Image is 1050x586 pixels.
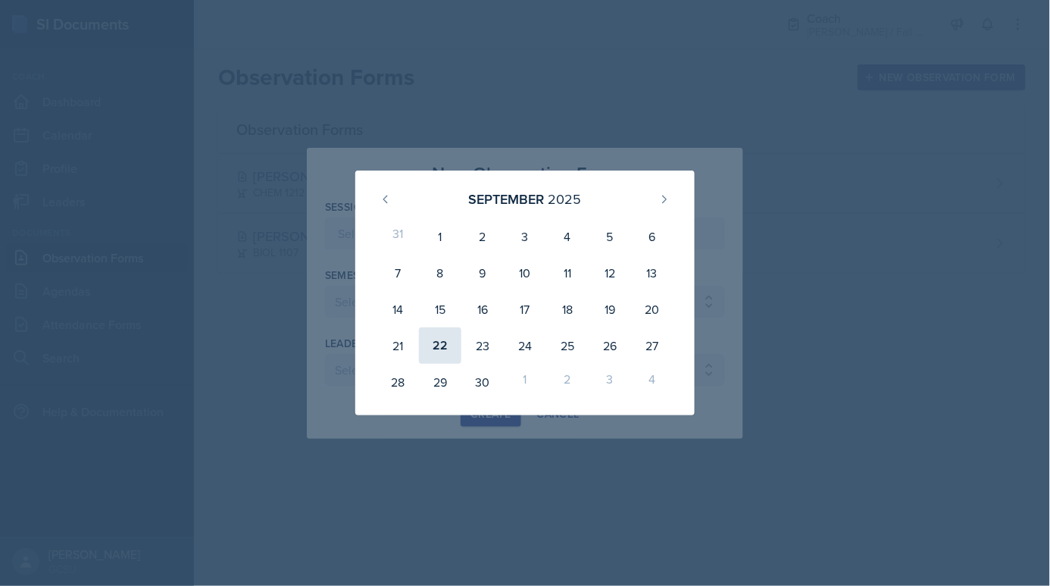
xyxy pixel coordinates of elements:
[469,189,545,209] div: September
[631,218,673,255] div: 6
[504,218,546,255] div: 3
[461,255,504,291] div: 9
[461,364,504,400] div: 30
[419,364,461,400] div: 29
[504,291,546,327] div: 17
[589,364,631,400] div: 3
[419,255,461,291] div: 8
[546,327,589,364] div: 25
[419,291,461,327] div: 15
[377,364,419,400] div: 28
[461,327,504,364] div: 23
[631,255,673,291] div: 13
[546,364,589,400] div: 2
[546,255,589,291] div: 11
[631,364,673,400] div: 4
[419,218,461,255] div: 1
[461,218,504,255] div: 2
[589,327,631,364] div: 26
[504,255,546,291] div: 10
[589,218,631,255] div: 5
[631,291,673,327] div: 20
[377,291,419,327] div: 14
[546,218,589,255] div: 4
[377,327,419,364] div: 21
[377,218,419,255] div: 31
[504,327,546,364] div: 24
[631,327,673,364] div: 27
[589,291,631,327] div: 19
[419,327,461,364] div: 22
[461,291,504,327] div: 16
[548,189,582,209] div: 2025
[377,255,419,291] div: 7
[546,291,589,327] div: 18
[504,364,546,400] div: 1
[589,255,631,291] div: 12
